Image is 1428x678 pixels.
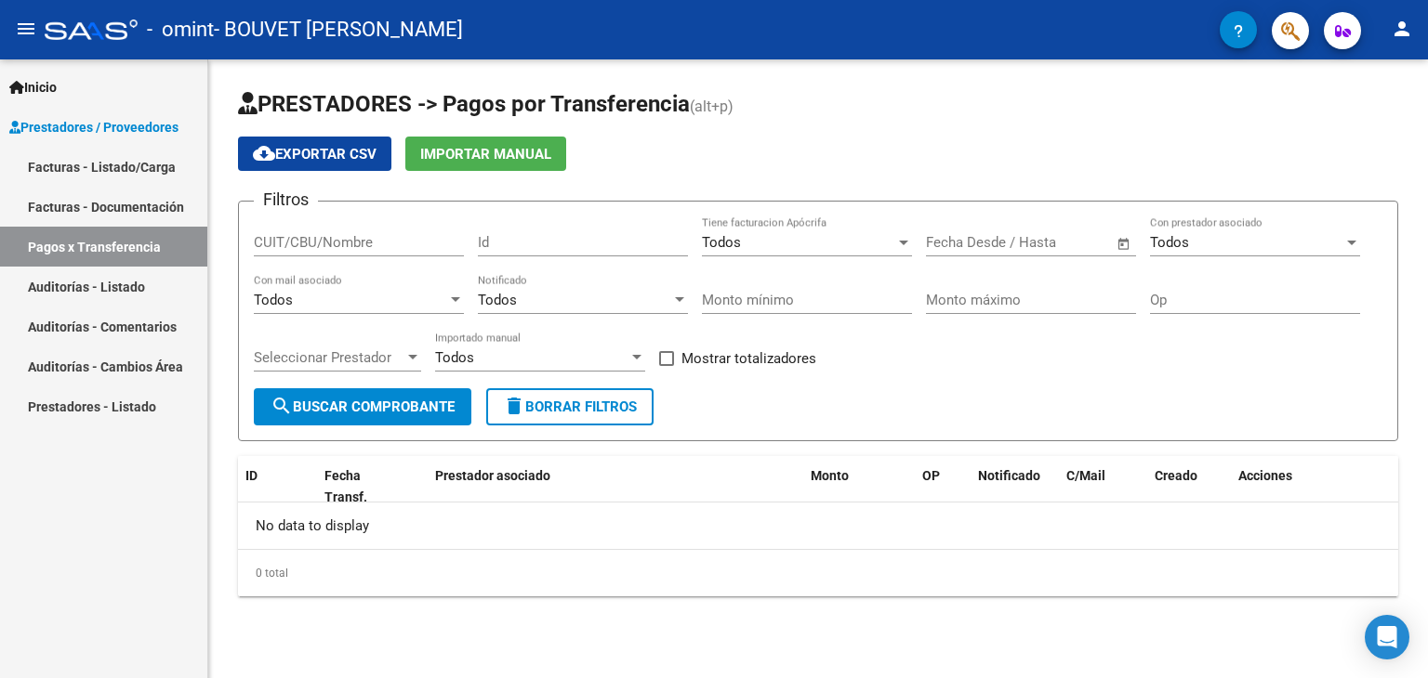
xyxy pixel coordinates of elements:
mat-icon: cloud_download [253,142,275,164]
span: (alt+p) [690,98,734,115]
span: Monto [811,468,849,483]
datatable-header-cell: Notificado [971,456,1059,517]
button: Importar Manual [405,137,566,171]
span: Acciones [1238,468,1292,483]
span: Todos [478,292,517,308]
datatable-header-cell: ID [238,456,317,517]
button: Borrar Filtros [486,388,654,425]
span: Prestadores / Proveedores [9,117,178,137]
span: - BOUVET [PERSON_NAME] [214,9,463,50]
h3: Filtros [254,187,318,213]
span: Exportar CSV [253,146,377,163]
span: Creado [1155,468,1197,483]
span: Mostrar totalizadores [681,347,816,370]
div: 0 total [238,550,1398,596]
button: Open calendar [1114,233,1135,254]
span: Prestador asociado [435,468,550,483]
mat-icon: menu [15,18,37,40]
button: Buscar Comprobante [254,388,471,425]
span: Todos [702,234,741,251]
datatable-header-cell: Fecha Transf. [317,456,401,517]
input: Fecha inicio [926,234,1001,251]
mat-icon: delete [503,395,525,417]
span: Borrar Filtros [503,398,637,415]
datatable-header-cell: Monto [803,456,915,517]
span: OP [922,468,940,483]
mat-icon: search [271,395,293,417]
datatable-header-cell: C/Mail [1059,456,1147,517]
mat-icon: person [1391,18,1413,40]
datatable-header-cell: OP [915,456,971,517]
span: Fecha Transf. [324,468,367,504]
span: Todos [254,292,293,308]
span: Todos [1150,234,1189,251]
input: Fecha fin [1018,234,1108,251]
span: Todos [435,349,474,366]
datatable-header-cell: Prestador asociado [428,456,803,517]
datatable-header-cell: Creado [1147,456,1231,517]
div: No data to display [238,502,1398,549]
div: Open Intercom Messenger [1365,615,1409,659]
span: C/Mail [1066,468,1105,483]
span: Seleccionar Prestador [254,349,404,366]
datatable-header-cell: Acciones [1231,456,1398,517]
span: Buscar Comprobante [271,398,455,415]
span: Importar Manual [420,146,551,163]
span: - omint [147,9,214,50]
span: PRESTADORES -> Pagos por Transferencia [238,91,690,117]
span: ID [245,468,258,483]
span: Notificado [978,468,1040,483]
span: Inicio [9,77,57,98]
button: Exportar CSV [238,137,391,171]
